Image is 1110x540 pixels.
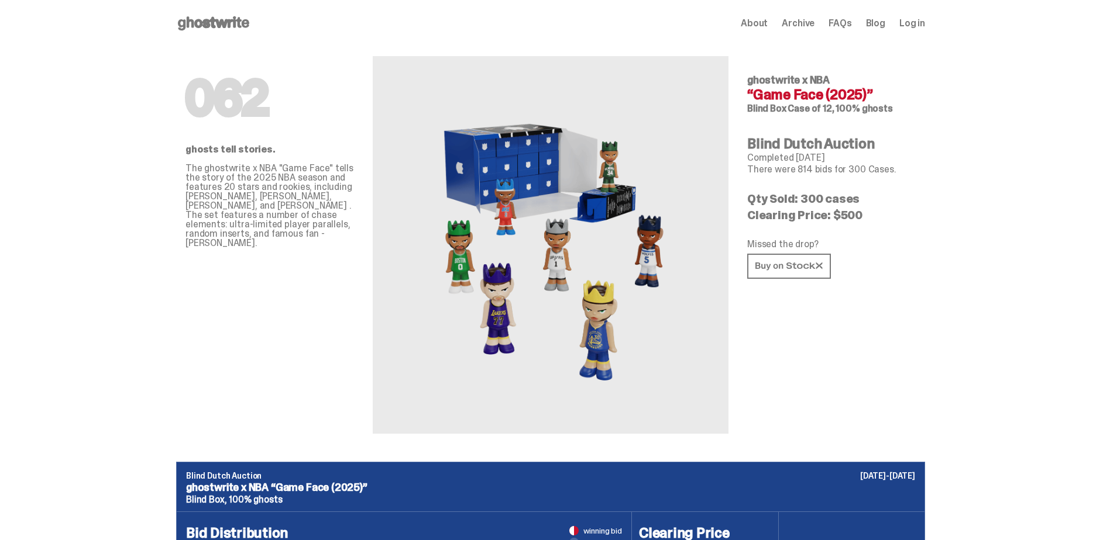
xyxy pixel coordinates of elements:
[186,482,915,493] p: ghostwrite x NBA “Game Face (2025)”
[747,73,830,87] span: ghostwrite x NBA
[747,240,916,249] p: Missed the drop?
[185,164,354,248] p: The ghostwrite x NBA "Game Face" tells the story of the 2025 NBA season and features 20 stars and...
[229,493,282,506] span: 100% ghosts
[185,75,354,122] h1: 062
[829,19,851,28] a: FAQs
[782,19,815,28] a: Archive
[788,102,892,115] span: Case of 12, 100% ghosts
[747,137,916,151] h4: Blind Dutch Auction
[583,527,622,535] span: winning bid
[747,165,916,174] p: There were 814 bids for 300 Cases.
[186,472,915,480] p: Blind Dutch Auction
[185,145,354,154] p: ghosts tell stories.
[747,209,916,221] p: Clearing Price: $500
[747,102,786,115] span: Blind Box
[747,88,916,102] h4: “Game Face (2025)”
[860,472,915,480] p: [DATE]-[DATE]
[639,526,771,540] h4: Clearing Price
[866,19,885,28] a: Blog
[747,153,916,162] p: Completed [DATE]
[899,19,925,28] a: Log in
[422,84,679,406] img: NBA&ldquo;Game Face (2025)&rdquo;
[747,193,916,205] p: Qty Sold: 300 cases
[741,19,768,28] a: About
[186,493,226,506] span: Blind Box,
